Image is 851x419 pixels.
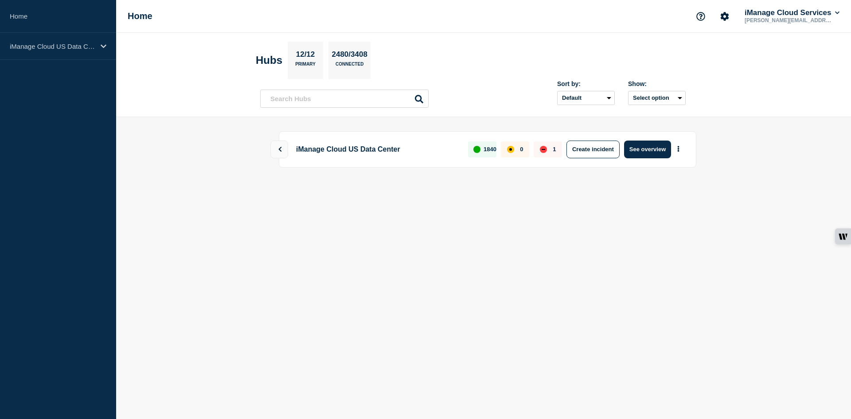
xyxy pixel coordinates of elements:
div: affected [507,146,514,153]
h2: Hubs [256,54,282,67]
p: 12/12 [293,50,318,62]
button: iManage Cloud Services [743,8,841,17]
button: More actions [673,141,684,157]
p: Connected [336,62,363,71]
input: Search Hubs [260,90,429,108]
button: See overview [624,141,671,158]
button: Create incident [566,141,620,158]
select: Sort by [557,91,615,105]
p: 1840 [484,146,496,153]
div: up [473,146,480,153]
p: iManage Cloud US Data Center [293,141,458,158]
button: Select option [628,91,686,105]
button: Account settings [715,7,734,26]
p: Primary [295,62,316,71]
p: iManage Cloud US Data Center [10,43,95,50]
p: 2480/3408 [328,50,371,62]
p: [PERSON_NAME][EMAIL_ADDRESS][PERSON_NAME][DOMAIN_NAME] [743,17,835,23]
div: Sort by: [557,80,615,87]
button: Support [691,7,710,26]
div: Show: [628,80,686,87]
h1: Home [128,11,152,21]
